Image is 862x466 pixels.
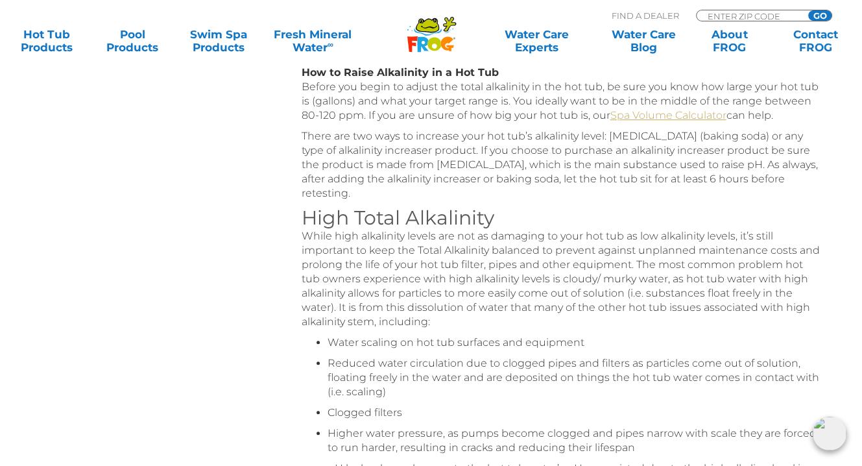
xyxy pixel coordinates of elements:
[302,66,820,123] p: Before you begin to adjust the total alkalinity in the hot tub, be sure you know how large your h...
[302,229,820,329] p: While high alkalinity levels are not as damaging to your hot tub as low alkalinity levels, it’s s...
[328,356,820,399] li: Reduced water circulation due to clogged pipes and filters as particles come out of solution, flo...
[185,28,252,54] a: Swim SpaProducts
[328,336,820,350] li: Water scaling on hot tub surfaces and equipment
[271,28,355,54] a: Fresh MineralWater∞
[328,406,820,420] li: Clogged filters
[13,28,80,54] a: Hot TubProducts
[610,109,726,121] a: Spa Volume Calculator
[302,129,820,201] p: There are two ways to increase your hot tub’s alkalinity level: [MEDICAL_DATA] (baking soda) or a...
[302,66,499,79] strong: How to Raise Alkalinity in a Hot Tub
[612,10,679,21] p: Find A Dealer
[782,28,849,54] a: ContactFROG
[328,426,820,455] li: Higher water pressure, as pumps become clogged and pipes narrow with scale they are forced to run...
[706,10,794,21] input: Zip Code Form
[696,28,763,54] a: AboutFROG
[302,207,820,229] h3: High Total Alkalinity
[808,10,832,21] input: GO
[813,417,846,450] img: openIcon
[483,28,592,54] a: Water CareExperts
[610,28,677,54] a: Water CareBlog
[99,28,166,54] a: PoolProducts
[328,40,333,49] sup: ∞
